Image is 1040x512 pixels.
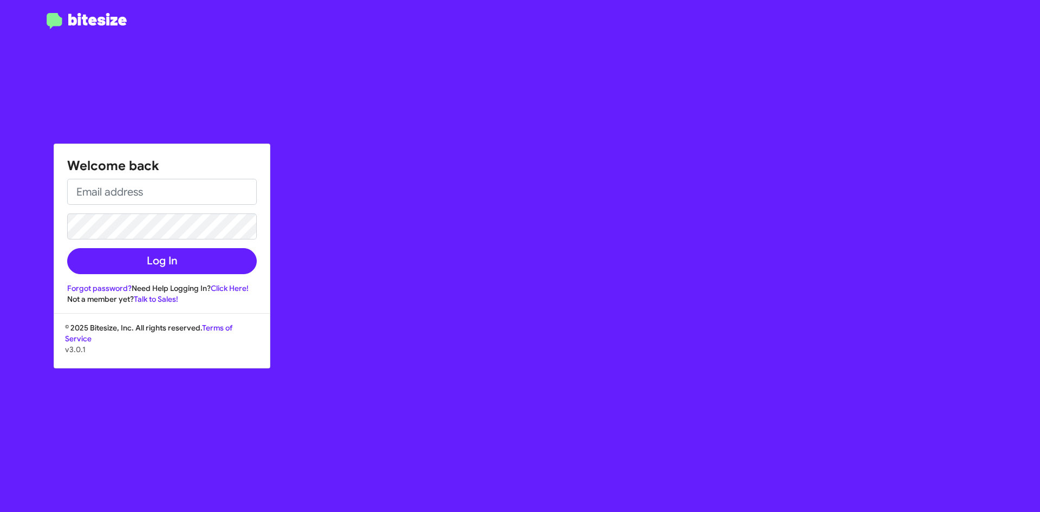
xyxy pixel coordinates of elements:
a: Click Here! [211,283,249,293]
p: v3.0.1 [65,344,259,355]
button: Log In [67,248,257,274]
h1: Welcome back [67,157,257,174]
a: Talk to Sales! [134,294,178,304]
input: Email address [67,179,257,205]
div: Not a member yet? [67,294,257,304]
div: © 2025 Bitesize, Inc. All rights reserved. [54,322,270,368]
a: Forgot password? [67,283,132,293]
div: Need Help Logging In? [67,283,257,294]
